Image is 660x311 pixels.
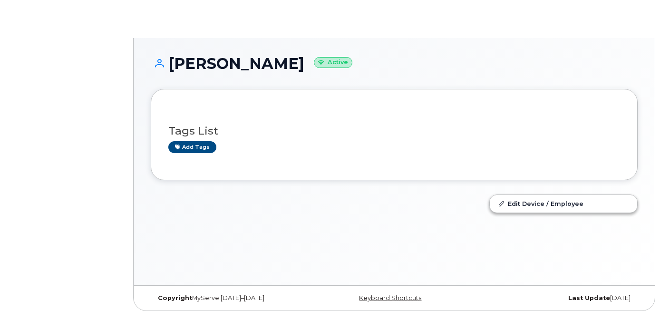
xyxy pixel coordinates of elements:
small: Active [314,57,352,68]
a: Edit Device / Employee [490,195,637,212]
strong: Copyright [158,294,192,301]
a: Keyboard Shortcuts [359,294,421,301]
div: [DATE] [476,294,638,302]
h1: [PERSON_NAME] [151,55,638,72]
a: Add tags [168,141,216,153]
h3: Tags List [168,125,620,137]
strong: Last Update [568,294,610,301]
div: MyServe [DATE]–[DATE] [151,294,313,302]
